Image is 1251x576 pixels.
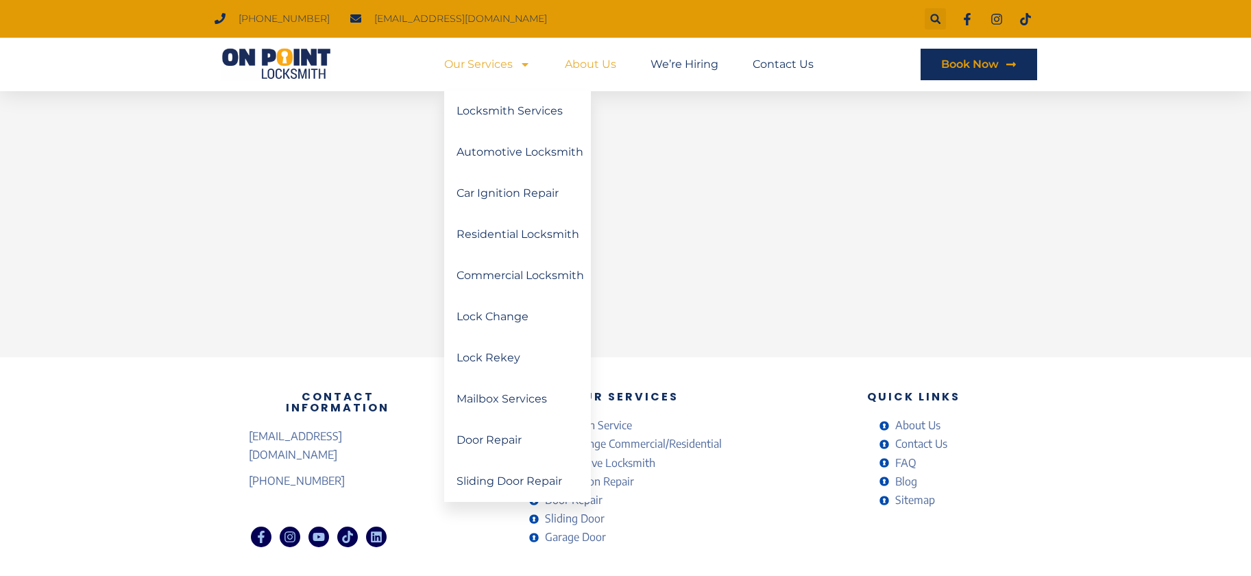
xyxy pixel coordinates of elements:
[892,435,947,453] span: Contact Us
[444,461,591,502] a: Sliding Door Repair
[444,420,591,461] a: Door Repair
[249,427,427,464] a: [EMAIL_ADDRESS][DOMAIN_NAME]
[879,435,947,453] a: Contact Us
[235,10,330,28] span: [PHONE_NUMBER]
[444,379,591,420] a: Mailbox Services
[529,416,722,435] a: Locksmith Service
[879,416,947,435] a: About Us
[444,214,591,255] a: Residential Locksmith
[542,435,722,453] span: Lock Change Commercial/Residential
[651,49,718,80] a: We’re Hiring
[249,472,345,490] span: [PHONE_NUMBER]
[444,49,531,80] a: Our Services
[925,8,946,29] div: Search
[542,454,655,472] span: Automotive Locksmith
[444,337,591,379] a: Lock Rekey
[892,472,917,491] span: Blog
[444,296,591,337] a: Lock Change
[249,392,427,413] h3: Contact Information
[444,173,591,214] a: Car Ignition Repair
[921,49,1037,80] a: Book Now
[941,59,999,70] span: Book Now
[892,491,935,509] span: Sitemap
[441,392,811,403] h3: Our Services
[892,454,916,472] span: FAQ
[529,454,722,472] a: Automotive Locksmith
[753,49,814,80] a: Contact Us
[565,49,616,80] a: About Us
[444,255,591,296] a: Commercial Locksmith
[825,392,1003,403] h3: Quick Links
[444,132,591,173] a: Automotive Locksmith
[529,435,722,453] a: Lock Change Commercial/Residential
[879,491,947,509] a: Sitemap
[542,509,605,528] span: Sliding Door
[529,509,722,528] a: Sliding Door
[444,91,591,502] ul: Our Services
[444,91,591,132] a: Locksmith Services
[892,416,940,435] span: About Us
[444,49,814,80] nav: Menu
[542,528,606,547] span: Garage Door
[249,472,427,490] a: [PHONE_NUMBER]
[879,472,947,491] a: Blog
[879,454,947,472] a: FAQ
[371,10,547,28] span: [EMAIL_ADDRESS][DOMAIN_NAME]
[529,491,722,509] a: Door Repair
[529,472,722,491] a: Car Ignition Repair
